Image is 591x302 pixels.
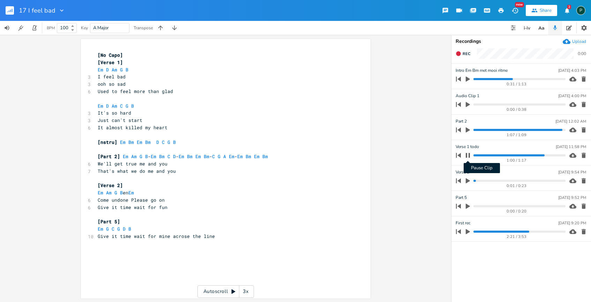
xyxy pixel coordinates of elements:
span: Bm [128,139,134,145]
span: Em [98,67,103,73]
span: Give it time wait for fun [98,204,167,210]
div: New [515,2,524,7]
span: Em [254,153,260,160]
div: 2 [567,5,571,9]
span: G [218,153,220,160]
span: C [167,153,170,160]
span: Em [229,153,234,160]
span: Bm [246,153,251,160]
span: G [117,226,120,232]
span: D [173,153,176,160]
button: Rec [453,48,473,59]
span: Em [98,226,103,232]
span: - - - - [98,153,274,160]
span: It's so hard [98,110,131,116]
span: Bm [145,139,151,145]
span: G [106,226,109,232]
div: [DATE] 9:52 PM [558,196,586,200]
div: 0:01 / 0:23 [468,184,566,188]
span: G [114,189,117,196]
div: Key [81,26,88,30]
span: Just can't start [98,117,142,123]
span: C [212,153,215,160]
span: en [98,189,137,196]
span: Am [112,103,117,109]
span: We'll get true me and you [98,161,167,167]
span: [Verse 2] [98,182,123,188]
span: B [128,226,131,232]
span: Em [123,153,128,160]
span: 17 I feel bad [19,7,55,14]
div: 0:00 [578,52,586,56]
span: B [173,139,176,145]
span: [Part 5] [98,218,120,225]
span: [Verse 1] [98,59,123,65]
div: [DATE] 4:03 PM [558,69,586,72]
span: Come undone Please go on [98,197,165,203]
span: A Major [93,25,109,31]
div: Recordings [456,39,587,44]
span: B [145,153,148,160]
div: Share [540,7,552,14]
span: Em [195,153,201,160]
div: 1:00 / 1:17 [468,158,566,162]
button: Share [526,5,557,16]
span: Verse 2 [456,169,469,176]
span: A [223,153,226,160]
span: Part 2 [456,118,467,125]
span: D [106,103,109,109]
span: Em [179,153,184,160]
span: Bm [262,153,268,160]
span: It almost killed my heart [98,124,167,131]
span: Give it time wait for mine acrose the line [98,233,215,239]
span: First rec [456,220,471,226]
span: Rec [463,51,470,56]
span: Em [237,153,243,160]
span: I feel bad [98,73,126,80]
div: Transpose [134,26,153,30]
div: 2:21 / 3:53 [468,235,566,239]
span: ooh so sad [98,81,126,87]
div: [DATE] 9:20 PM [558,221,586,225]
span: Intro Em Bm met mooi ritme [456,67,508,74]
span: Used to feel more than glad [98,88,173,94]
span: Bm [204,153,209,160]
div: [DATE] 11:58 PM [556,145,586,149]
span: Verse 1 todo [456,144,479,150]
div: [DATE] 12:02 AM [555,119,586,123]
span: C [162,139,165,145]
span: G [126,103,128,109]
span: C [120,103,123,109]
div: [DATE] 4:00 PM [558,94,586,98]
span: Am [106,189,112,196]
span: That's what we do me and you [98,168,176,174]
div: Autoscroll [197,285,254,298]
span: C [112,226,114,232]
span: G [140,153,142,160]
span: Part 5 [456,194,467,201]
div: [DATE] 9:54 PM [558,170,586,174]
div: Upload [572,39,586,44]
span: G [167,139,170,145]
div: 0:31 / 1:13 [468,82,566,86]
span: D [123,226,126,232]
span: B [126,67,128,73]
span: G [120,67,123,73]
div: 0:00 / 0:38 [468,108,566,111]
span: [nstru] [98,139,117,145]
span: Bm [187,153,193,160]
button: Upload [563,38,586,45]
div: 1:07 / 1:09 [468,133,566,137]
button: P [576,2,585,18]
span: Em [151,153,156,160]
span: Am [131,153,137,160]
span: B [120,189,123,196]
div: 0:00 / 0:20 [468,209,566,213]
span: B [131,103,134,109]
div: Piepo [576,6,585,15]
span: D [156,139,159,145]
span: [Part 2] [98,153,120,160]
span: Am [112,67,117,73]
span: Em [128,189,134,196]
span: Em [98,103,103,109]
